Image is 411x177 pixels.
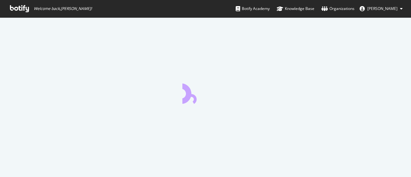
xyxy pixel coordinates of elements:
span: Welcome back, [PERSON_NAME] ! [34,6,92,11]
div: Knowledge Base [277,5,314,12]
div: Organizations [321,5,354,12]
div: animation [182,81,229,104]
span: Mert Oğuz [367,6,398,11]
button: [PERSON_NAME] [354,4,408,14]
div: Botify Academy [236,5,270,12]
